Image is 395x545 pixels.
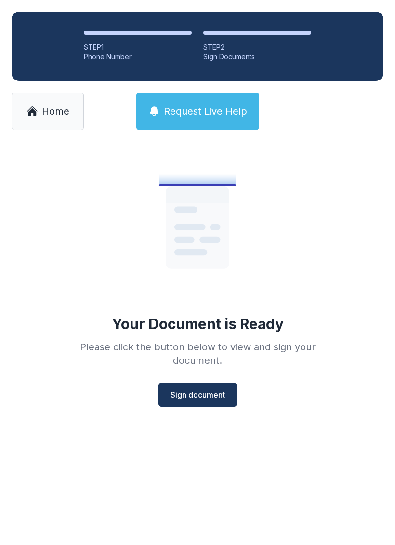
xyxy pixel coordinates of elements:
div: Phone Number [84,52,192,62]
span: Home [42,105,69,118]
div: Sign Documents [203,52,311,62]
div: Please click the button below to view and sign your document. [59,340,336,367]
div: STEP 1 [84,42,192,52]
div: STEP 2 [203,42,311,52]
div: Your Document is Ready [112,315,284,332]
span: Request Live Help [164,105,247,118]
span: Sign document [171,389,225,400]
